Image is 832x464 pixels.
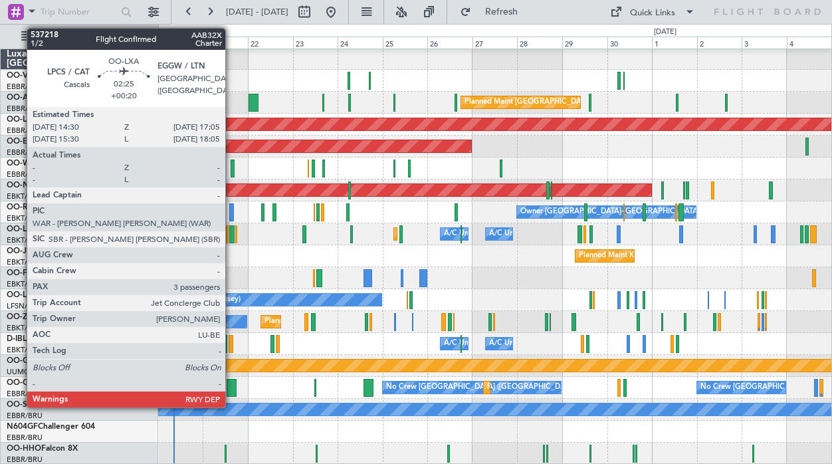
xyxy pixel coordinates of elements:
a: OO-JIDCessna CJ1 525 [7,247,93,255]
span: OO-LUX [7,291,38,299]
div: 20 [158,37,203,49]
div: 4 [787,37,832,49]
a: EBBR/BRU [7,389,43,399]
div: 28 [517,37,562,49]
div: 23 [293,37,338,49]
a: N604GFChallenger 604 [7,423,95,431]
div: Planned Maint [GEOGRAPHIC_DATA] ([GEOGRAPHIC_DATA] National) [487,378,728,398]
span: OO-FSX [7,269,37,277]
span: OO-GPP [7,357,38,365]
a: EBBR/BRU [7,433,43,443]
div: 29 [562,37,607,49]
a: OO-SLMCessna Citation XLS [7,401,112,409]
span: OO-ROK [7,203,40,211]
a: EBKT/KJK [7,257,40,267]
div: A/C Unavailable [GEOGRAPHIC_DATA]-[GEOGRAPHIC_DATA] [489,334,701,354]
a: OO-FSXFalcon 7X [7,269,74,277]
div: 30 [607,37,653,49]
span: OO-VSF [7,72,37,80]
div: Planned Maint Kortrijk-[GEOGRAPHIC_DATA] [579,246,734,266]
a: EBKT/KJK [7,191,40,201]
a: EBBR/BRU [7,170,43,179]
span: OO-HHO [7,445,41,453]
div: 24 [338,37,383,49]
div: 22 [248,37,293,49]
a: OO-VSFFalcon 8X [7,72,74,80]
div: 26 [427,37,472,49]
div: 25 [383,37,428,49]
span: OO-ELK [7,138,37,146]
a: EBKT/KJK [7,345,40,355]
span: All Aircraft [35,32,140,41]
a: EBBR/BRU [7,104,43,114]
div: [DATE] [654,27,676,38]
span: OO-LAH [7,116,39,124]
div: Owner [GEOGRAPHIC_DATA]-[GEOGRAPHIC_DATA] [520,202,700,222]
span: Refresh [474,7,530,17]
a: OO-ELKFalcon 8X [7,138,73,146]
a: OO-AIEFalcon 7X [7,94,72,102]
div: A/C Unavailable [489,224,544,244]
span: OO-JID [7,247,35,255]
div: Planned Maint Kortrijk-[GEOGRAPHIC_DATA] [264,312,419,332]
a: EBKT/KJK [7,279,40,289]
a: EBKT/KJK [7,213,40,223]
a: EBBR/BRU [7,82,43,92]
span: N604GF [7,423,38,431]
button: Quick Links [603,1,702,23]
span: OO-AIE [7,94,35,102]
a: OO-LUXCessna Citation CJ4 [7,291,112,299]
button: All Aircraft [15,26,144,47]
div: Quick Links [630,7,675,20]
span: OO-NSG [7,181,40,189]
a: OO-GPEFalcon 900EX EASy II [7,379,117,387]
div: No Crew [GEOGRAPHIC_DATA] ([GEOGRAPHIC_DATA] National) [386,378,609,398]
a: UUMO/OSF [7,367,47,377]
a: OO-NSGCessna Citation CJ4 [7,181,114,189]
button: Refresh [454,1,534,23]
input: Trip Number [41,2,117,22]
a: EBBR/BRU [7,126,43,136]
a: EBBR/BRU [7,148,43,158]
a: OO-HHOFalcon 8X [7,445,78,453]
a: LFSN/ENC [7,301,43,311]
a: OO-LAHFalcon 7X [7,116,75,124]
a: D-IBLUCessna Citation M2 [7,335,104,343]
span: OO-ZUN [7,313,40,321]
div: A/C Unavailable [GEOGRAPHIC_DATA] ([GEOGRAPHIC_DATA] National) [444,334,691,354]
span: [DATE] - [DATE] [226,6,288,18]
div: A/C Unavailable [GEOGRAPHIC_DATA] ([GEOGRAPHIC_DATA] National) [444,224,691,244]
a: EBBR/BRU [7,411,43,421]
div: 2 [697,37,742,49]
span: D-IBLU [7,335,33,343]
a: EBKT/KJK [7,235,40,245]
div: 3 [742,37,787,49]
div: 21 [203,37,248,49]
a: OO-GPPFalcon 7X [7,357,74,365]
a: OO-ROKCessna Citation CJ4 [7,203,114,211]
span: OO-GPE [7,379,38,387]
span: OO-WLP [7,160,39,168]
a: OO-WLPGlobal 5500 [7,160,84,168]
div: 27 [472,37,518,49]
div: [DATE] [161,27,183,38]
div: No Crew Nancy (Essey) [161,290,241,310]
div: Planned Maint [GEOGRAPHIC_DATA] ([GEOGRAPHIC_DATA]) [465,92,674,112]
a: EBKT/KJK [7,323,40,333]
a: OO-LXACessna Citation CJ4 [7,225,112,233]
a: OO-ZUNCessna Citation CJ4 [7,313,114,321]
span: OO-SLM [7,401,39,409]
div: 1 [652,37,697,49]
span: OO-LXA [7,225,38,233]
